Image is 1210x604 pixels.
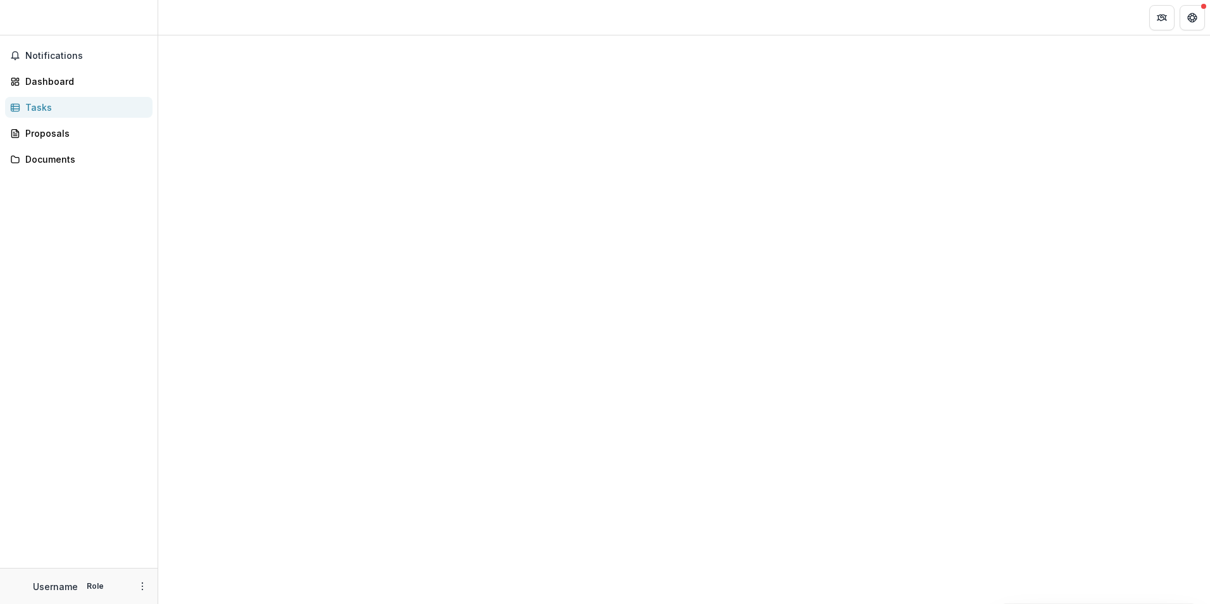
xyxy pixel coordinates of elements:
a: Tasks [5,97,153,118]
div: Proposals [25,127,142,140]
p: Role [83,581,108,592]
div: Documents [25,153,142,166]
div: Tasks [25,101,142,114]
button: More [135,579,150,594]
div: Dashboard [25,75,142,88]
button: Partners [1149,5,1175,30]
p: Username [33,580,78,593]
a: Proposals [5,123,153,144]
a: Documents [5,149,153,170]
span: Notifications [25,51,147,61]
button: Notifications [5,46,153,66]
a: Dashboard [5,71,153,92]
button: Get Help [1180,5,1205,30]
